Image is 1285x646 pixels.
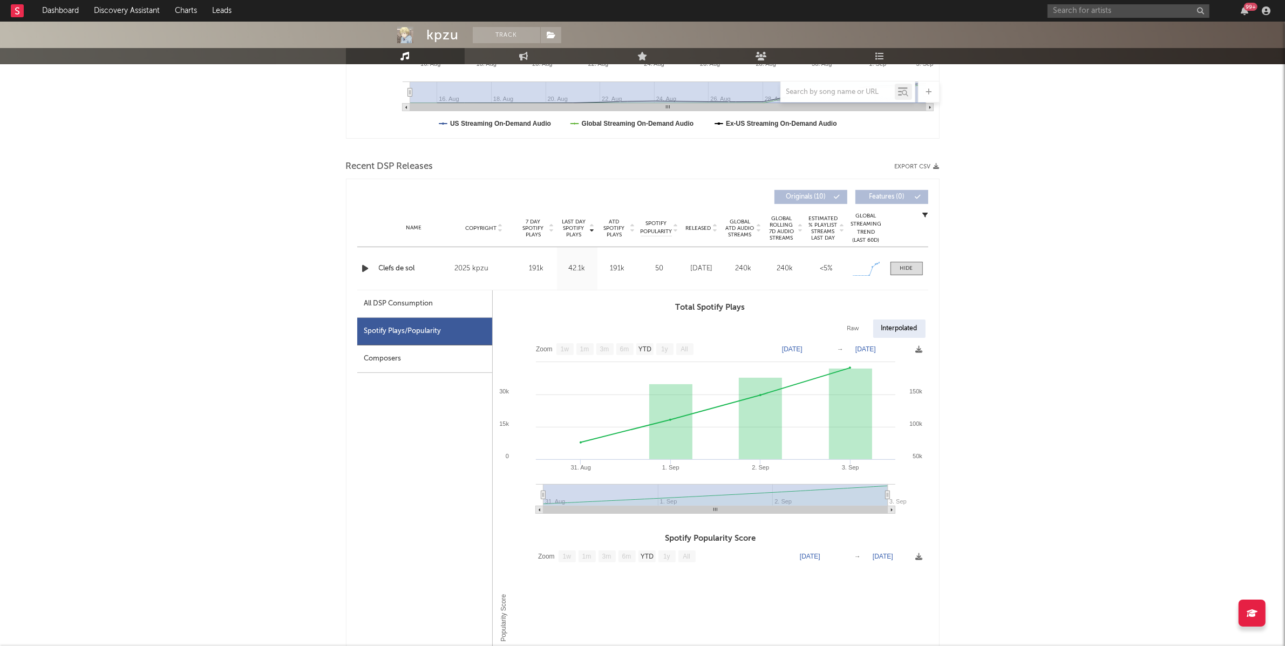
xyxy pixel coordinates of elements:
[854,553,861,560] text: →
[357,290,492,318] div: All DSP Consumption
[895,164,940,170] button: Export CSV
[781,88,895,97] input: Search by song name or URL
[725,219,755,238] span: Global ATD Audio Streams
[800,553,820,560] text: [DATE]
[562,553,571,561] text: 1w
[580,346,589,353] text: 1m
[662,464,679,471] text: 1. Sep
[493,301,928,314] h3: Total Spotify Plays
[538,553,555,561] text: Zoom
[767,263,803,274] div: 240k
[661,346,668,353] text: 1y
[1048,4,1209,18] input: Search for artists
[808,263,845,274] div: <5%
[774,190,847,204] button: Originals(10)
[781,194,831,200] span: Originals ( 10 )
[364,297,433,310] div: All DSP Consumption
[725,263,762,274] div: 240k
[622,553,631,561] text: 6m
[500,594,507,642] text: Popularity Score
[379,263,450,274] a: Clefs de sol
[536,346,553,353] text: Zoom
[913,453,922,459] text: 50k
[686,225,711,232] span: Released
[560,346,569,353] text: 1w
[638,346,651,353] text: YTD
[519,263,554,274] div: 191k
[641,263,678,274] div: 50
[560,219,588,238] span: Last Day Spotify Plays
[570,464,590,471] text: 31. Aug
[752,464,769,471] text: 2. Sep
[640,553,653,561] text: YTD
[602,553,611,561] text: 3m
[473,27,540,43] button: Track
[499,420,509,427] text: 15k
[873,553,893,560] text: [DATE]
[582,553,591,561] text: 1m
[909,420,922,427] text: 100k
[346,160,433,173] span: Recent DSP Releases
[808,215,838,241] span: Estimated % Playlist Streams Last Day
[600,346,609,353] text: 3m
[837,345,844,353] text: →
[450,120,551,127] text: US Streaming On-Demand Audio
[379,224,450,232] div: Name
[850,212,882,244] div: Global Streaming Trend (Last 60D)
[620,346,629,353] text: 6m
[499,388,509,395] text: 30k
[889,498,907,505] text: 3. Sep
[684,263,720,274] div: [DATE]
[909,388,922,395] text: 150k
[465,225,497,232] span: Copyright
[841,464,859,471] text: 3. Sep
[600,263,635,274] div: 191k
[519,219,548,238] span: 7 Day Spotify Plays
[726,120,837,127] text: Ex-US Streaming On-Demand Audio
[454,262,513,275] div: 2025 kpzu
[560,263,595,274] div: 42.1k
[357,318,492,345] div: Spotify Plays/Popularity
[862,194,912,200] span: Features ( 0 )
[493,532,928,545] h3: Spotify Popularity Score
[1244,3,1257,11] div: 99 +
[581,120,694,127] text: Global Streaming On-Demand Audio
[357,345,492,373] div: Composers
[663,553,670,561] text: 1y
[505,453,508,459] text: 0
[873,319,926,338] div: Interpolated
[681,346,688,353] text: All
[1241,6,1248,15] button: 99+
[855,190,928,204] button: Features(0)
[427,27,459,43] div: kpzu
[767,215,797,241] span: Global Rolling 7D Audio Streams
[782,345,803,353] text: [DATE]
[600,219,629,238] span: ATD Spotify Plays
[640,220,672,236] span: Spotify Popularity
[855,345,876,353] text: [DATE]
[839,319,868,338] div: Raw
[683,553,690,561] text: All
